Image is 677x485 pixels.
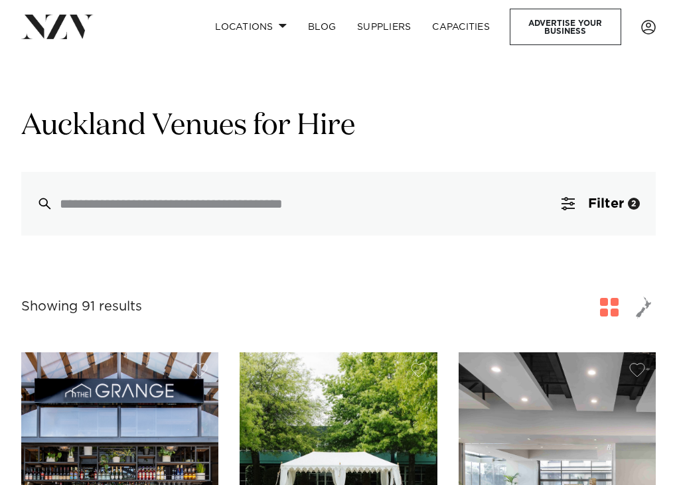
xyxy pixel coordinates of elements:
img: nzv-logo.png [21,15,94,38]
div: Showing 91 results [21,297,142,317]
h1: Auckland Venues for Hire [21,107,656,145]
a: SUPPLIERS [346,13,421,41]
div: 2 [628,198,640,210]
span: Filter [588,197,624,210]
button: Filter2 [546,172,656,236]
a: Advertise your business [510,9,621,45]
a: BLOG [297,13,346,41]
a: Capacities [421,13,500,41]
a: Locations [204,13,297,41]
